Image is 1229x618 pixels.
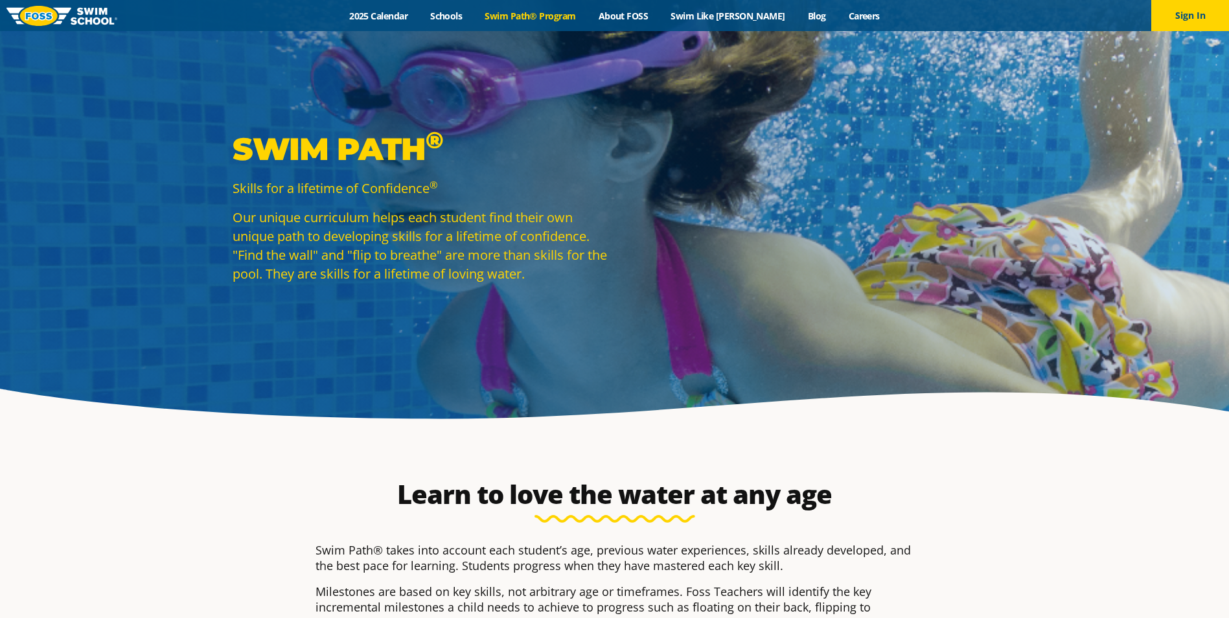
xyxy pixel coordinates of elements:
[587,10,660,22] a: About FOSS
[233,179,608,198] p: Skills for a lifetime of Confidence
[316,542,914,573] p: Swim Path® takes into account each student’s age, previous water experiences, skills already deve...
[474,10,587,22] a: Swim Path® Program
[6,6,117,26] img: FOSS Swim School Logo
[430,178,437,191] sup: ®
[796,10,837,22] a: Blog
[426,126,443,154] sup: ®
[419,10,474,22] a: Schools
[309,479,921,510] h2: Learn to love the water at any age
[660,10,797,22] a: Swim Like [PERSON_NAME]
[837,10,891,22] a: Careers
[338,10,419,22] a: 2025 Calendar
[233,130,608,168] p: Swim Path
[233,208,608,283] p: Our unique curriculum helps each student find their own unique path to developing skills for a li...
